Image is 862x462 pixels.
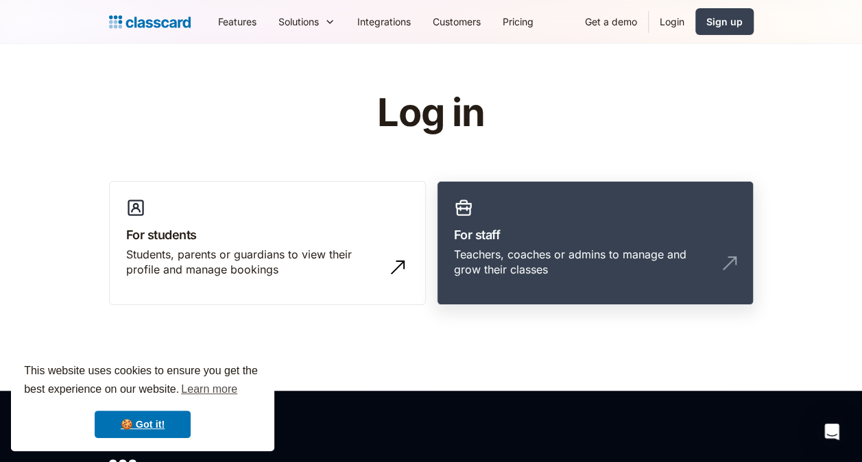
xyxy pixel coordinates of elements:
div: Open Intercom Messenger [815,415,848,448]
a: Login [649,6,695,37]
h3: For staff [454,226,737,244]
a: Sign up [695,8,754,35]
a: Get a demo [574,6,648,37]
a: dismiss cookie message [95,411,191,438]
div: Sign up [706,14,743,29]
a: For staffTeachers, coaches or admins to manage and grow their classes [437,181,754,306]
h3: For students [126,226,409,244]
span: This website uses cookies to ensure you get the best experience on our website. [24,363,261,400]
a: For studentsStudents, parents or guardians to view their profile and manage bookings [109,181,426,306]
div: Solutions [278,14,319,29]
div: Teachers, coaches or admins to manage and grow their classes [454,247,709,278]
a: Pricing [492,6,544,37]
div: Solutions [267,6,346,37]
a: home [109,12,191,32]
div: cookieconsent [11,350,274,451]
a: Customers [422,6,492,37]
a: learn more about cookies [179,379,239,400]
a: Features [207,6,267,37]
a: Integrations [346,6,422,37]
h1: Log in [213,92,649,134]
div: Students, parents or guardians to view their profile and manage bookings [126,247,381,278]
